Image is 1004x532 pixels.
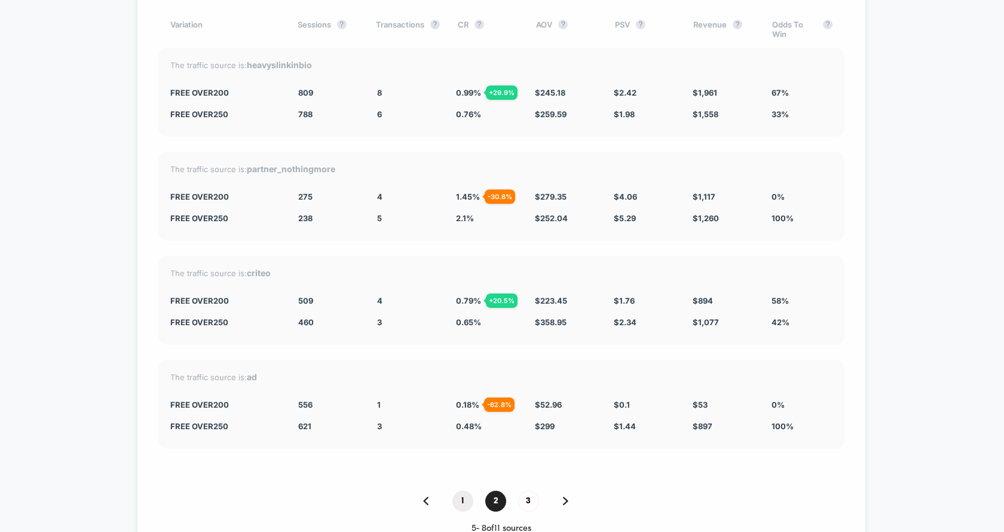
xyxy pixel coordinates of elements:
[456,296,481,305] span: 0.79 %
[486,85,518,100] div: + 29.9 %
[772,421,832,431] div: 100%
[170,296,280,305] div: free over200
[170,20,280,39] div: Variation
[772,296,832,305] div: 58%
[693,20,754,39] div: Revenue
[170,317,280,327] div: free over250
[377,192,382,201] span: 4
[377,109,382,119] span: 6
[615,20,675,39] div: PSV
[693,421,712,431] span: $ 897
[170,400,280,409] div: free over200
[456,400,479,409] span: 0.18 %
[456,88,481,97] span: 0.99 %
[376,20,440,39] div: Transactions
[772,20,832,39] div: Odds To Win
[614,317,636,327] span: $ 2.34
[614,88,636,97] span: $ 2.42
[170,192,280,201] div: free over200
[170,88,280,97] div: free over200
[484,398,515,412] div: - 62.8 %
[535,192,567,201] span: $ 279.35
[170,372,832,382] div: The traffic source is:
[535,88,565,97] span: $ 245.18
[298,213,313,223] span: 238
[636,20,645,29] button: ?
[535,213,568,223] span: $ 252.04
[170,213,280,223] div: free over250
[298,192,313,201] span: 275
[170,164,832,174] div: The traffic source is:
[486,293,518,308] div: + 20.5 %
[733,20,742,29] button: ?
[535,296,567,305] span: $ 223.45
[247,164,335,174] strong: partner_nothingmore
[614,421,636,431] span: $ 1.44
[693,192,715,201] span: $ 1,117
[614,109,635,119] span: $ 1.98
[247,268,271,278] strong: criteo
[298,88,313,97] span: 809
[247,372,257,382] strong: ad
[298,317,314,327] span: 460
[458,20,518,39] div: CR
[377,317,382,327] span: 3
[535,109,567,119] span: $ 259.59
[558,20,568,29] button: ?
[772,317,832,327] div: 42%
[772,192,832,201] div: 0%
[337,20,347,29] button: ?
[377,296,382,305] span: 4
[423,497,428,505] img: pagination back
[456,421,482,431] span: 0.48 %
[535,317,567,327] span: $ 358.95
[693,88,717,97] span: $ 1,961
[485,189,515,204] div: - 30.8 %
[823,20,832,29] button: ?
[535,421,555,431] span: $ 299
[772,213,832,223] div: 100%
[693,317,719,327] span: $ 1,077
[456,192,480,201] span: 1.45 %
[170,60,832,70] div: The traffic source is:
[170,268,832,278] div: The traffic source is:
[298,109,313,119] span: 788
[456,109,481,119] span: 0.76 %
[298,421,311,431] span: 621
[485,491,506,512] span: 2
[377,213,382,223] span: 5
[614,213,636,223] span: $ 5.29
[693,296,713,305] span: $ 894
[247,60,312,70] strong: heavyslinkinbio
[298,20,358,39] div: Sessions
[693,109,718,119] span: $ 1,558
[614,296,635,305] span: $ 1.76
[456,317,481,327] span: 0.65 %
[772,400,832,409] div: 0%
[614,400,630,409] span: $ 0.1
[430,20,440,29] button: ?
[298,400,313,409] span: 556
[772,109,832,119] div: 33%
[377,421,382,431] span: 3
[693,400,708,409] span: $ 53
[170,421,280,431] div: free over250
[298,296,313,305] span: 509
[452,491,473,512] span: 1
[377,88,382,97] span: 8
[377,400,381,409] span: 1
[693,213,719,223] span: $ 1,260
[772,88,832,97] div: 67%
[518,491,539,512] span: 3
[535,400,562,409] span: $ 52.96
[614,192,637,201] span: $ 4.06
[456,213,474,223] span: 2.1 %
[170,109,280,119] div: free over250
[563,497,568,505] img: pagination forward
[536,20,596,39] div: AOV
[475,20,484,29] button: ?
